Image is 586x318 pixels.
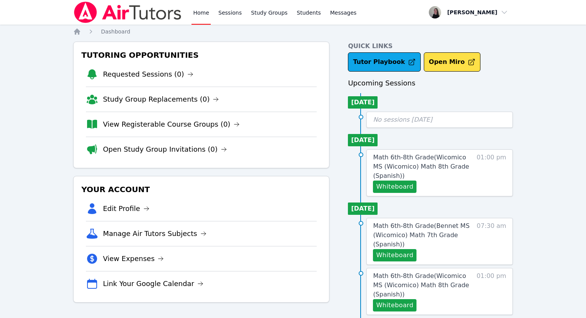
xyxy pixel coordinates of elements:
img: Air Tutors [73,2,182,23]
h4: Quick Links [348,42,513,51]
a: Link Your Google Calendar [103,278,203,289]
button: Open Miro [424,52,480,72]
li: [DATE] [348,203,378,215]
h3: Tutoring Opportunities [80,48,323,62]
span: No sessions [DATE] [373,116,432,123]
span: 01:00 pm [477,153,506,193]
a: Open Study Group Invitations (0) [103,144,227,155]
span: Math 6th-8th Grade ( Wicomico MS (Wicomico) Math 8th Grade (Spanish) ) [373,154,469,179]
a: Dashboard [101,28,130,35]
span: Dashboard [101,28,130,35]
a: Math 6th-8th Grade(Wicomico MS (Wicomico) Math 8th Grade (Spanish)) [373,153,473,181]
li: [DATE] [348,96,378,109]
a: Edit Profile [103,203,149,214]
a: Study Group Replacements (0) [103,94,219,105]
span: Messages [330,9,357,17]
a: View Expenses [103,253,164,264]
a: Math 6th-8th Grade(Wicomico MS (Wicomico) Math 8th Grade (Spanish)) [373,271,473,299]
a: View Registerable Course Groups (0) [103,119,240,130]
nav: Breadcrumb [73,28,513,35]
span: Math 6th-8th Grade ( Bennet MS (Wicomico) Math 7th Grade (Spanish) ) [373,222,469,248]
h3: Upcoming Sessions [348,78,513,89]
button: Whiteboard [373,181,416,193]
h3: Your Account [80,182,323,196]
a: Manage Air Tutors Subjects [103,228,207,239]
li: [DATE] [348,134,378,146]
button: Whiteboard [373,299,416,311]
a: Requested Sessions (0) [103,69,193,80]
a: Math 6th-8th Grade(Bennet MS (Wicomico) Math 7th Grade (Spanish)) [373,221,473,249]
button: Whiteboard [373,249,416,261]
span: Math 6th-8th Grade ( Wicomico MS (Wicomico) Math 8th Grade (Spanish) ) [373,272,469,298]
a: Tutor Playbook [348,52,421,72]
span: 01:00 pm [477,271,506,311]
span: 07:30 am [477,221,506,261]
